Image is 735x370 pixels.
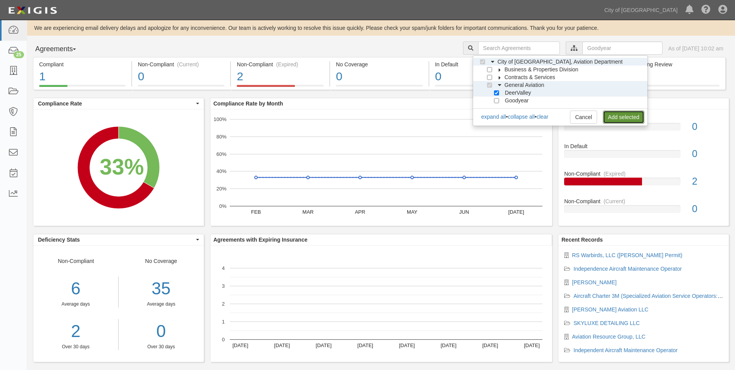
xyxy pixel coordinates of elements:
a: [PERSON_NAME] Aviation LLC [572,306,648,313]
span: Business & Properties Division [504,66,578,73]
text: 0% [219,203,226,209]
svg: A chart. [33,109,204,226]
div: (Current) [177,61,199,68]
a: Non-Compliant(Expired)2 [231,85,329,91]
div: Over 30 days [124,344,198,350]
text: 60% [216,151,226,157]
text: 2 [222,301,225,307]
svg: A chart. [210,246,552,362]
svg: A chart. [210,109,552,226]
div: (Expired) [276,61,298,68]
a: In Default0 [564,142,723,170]
a: Non-Compliant(Current)0 [564,197,723,219]
a: Pending Review0 [627,85,726,91]
button: Compliance Rate [33,98,204,109]
a: No Coverage0 [564,115,723,143]
div: 2 [237,68,324,85]
div: Non-Compliant (Expired) [237,61,324,68]
a: clear [537,114,548,120]
text: [DATE] [274,342,290,348]
a: collapse all [508,114,535,120]
div: 0 [124,319,198,344]
div: 6 [33,277,118,301]
span: City of [GEOGRAPHIC_DATA], Aviation Department [497,59,623,65]
div: 0 [336,68,423,85]
text: [DATE] [357,342,373,348]
div: Non-Compliant [558,170,729,178]
span: Compliance Rate [38,100,194,107]
text: [DATE] [316,342,332,348]
a: Non-Compliant(Current)0 [132,85,231,91]
div: Non-Compliant [558,197,729,205]
div: 0 [138,68,225,85]
text: 40% [216,168,226,174]
div: In Default [558,142,729,150]
span: Goodyear [505,97,528,104]
a: Independent Aircraft Maintenance Operator [573,347,678,353]
div: 0 [633,68,720,85]
a: No Coverage0 [330,85,429,91]
text: 3 [222,283,225,289]
text: 4 [222,265,225,271]
text: FEB [251,209,261,215]
span: DeerValley [505,90,531,96]
div: 35 [124,277,198,301]
div: 0 [435,68,522,85]
div: Average days [124,301,198,308]
span: Contracts & Services [504,74,555,80]
text: [DATE] [482,342,498,348]
div: No Coverage [336,61,423,68]
input: Search Agreements [478,41,560,55]
div: 2 [686,175,729,188]
div: Average days [33,301,118,308]
a: expand all [481,114,506,120]
span: General Aviation [504,82,544,88]
div: (Current) [604,197,625,205]
a: City of [GEOGRAPHIC_DATA] [601,2,682,18]
div: 1 [39,68,126,85]
input: Goodyear [582,41,663,55]
text: 1 [222,319,225,325]
text: MAR [302,209,313,215]
a: Independence Aircraft Maintenance Operator [573,266,682,272]
a: RS Warbirds, LLC ([PERSON_NAME] Permit) [572,252,682,258]
text: [DATE] [441,342,456,348]
a: Non-Compliant(Expired)2 [564,170,723,197]
div: 25 [14,51,24,58]
text: JUN [459,209,469,215]
div: Non-Compliant (Current) [138,61,225,68]
text: [DATE] [508,209,524,215]
div: Compliant [39,61,126,68]
img: logo-5460c22ac91f19d4615b14bd174203de0afe785f0fc80cf4dbbc73dc1793850b.png [6,3,59,17]
text: [DATE] [524,342,540,348]
button: Agreements [33,41,91,57]
div: 0 [686,147,729,161]
a: Aviation Resource Group, LLC [572,334,645,340]
a: Add selected [603,111,644,124]
div: We are experiencing email delivery delays and apologize for any inconvenience. Our team is active... [27,24,735,32]
div: (Expired) [604,170,626,178]
div: 0 [686,120,729,134]
b: Recent Records [561,237,603,243]
a: SKYLUXE DETAILING LLC [573,320,640,326]
text: [DATE] [399,342,415,348]
div: Non-Compliant [33,257,119,350]
text: MAY [407,209,418,215]
div: 0 [686,202,729,216]
b: Compliance Rate by Month [213,100,283,107]
div: Over 30 days [33,344,118,350]
div: As of [DATE] 10:02 am [668,45,723,52]
a: Compliant1 [33,85,131,91]
i: Help Center - Complianz [701,5,711,15]
text: 100% [213,116,227,122]
div: 33% [100,151,144,183]
div: • • [481,113,548,121]
text: 0 [222,337,225,342]
span: Deficiency Stats [38,236,194,244]
a: 2 [33,319,118,344]
a: In Default0 [429,85,528,91]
